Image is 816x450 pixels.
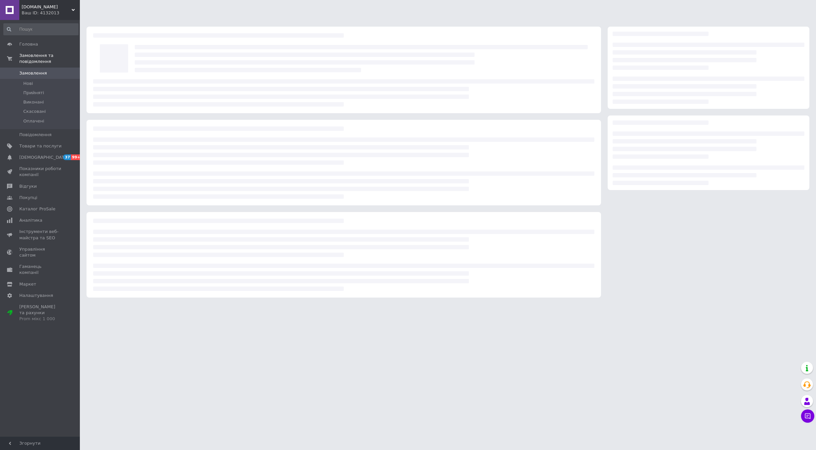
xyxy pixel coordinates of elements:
[19,264,62,276] span: Гаманець компанії
[23,81,33,87] span: Нові
[23,109,46,114] span: Скасовані
[19,246,62,258] span: Управління сайтом
[19,70,47,76] span: Замовлення
[19,206,55,212] span: Каталог ProSale
[19,316,62,322] div: Prom мікс 1 000
[3,23,79,35] input: Пошук
[23,118,44,124] span: Оплачені
[19,53,80,65] span: Замовлення та повідомлення
[23,90,44,96] span: Прийняті
[22,4,72,10] span: Kub.net.ua
[22,10,80,16] div: Ваш ID: 4132013
[19,41,38,47] span: Головна
[19,195,37,201] span: Покупці
[63,154,71,160] span: 37
[71,154,82,160] span: 99+
[19,281,36,287] span: Маркет
[19,154,69,160] span: [DEMOGRAPHIC_DATA]
[19,293,53,299] span: Налаштування
[19,166,62,178] span: Показники роботи компанії
[19,183,37,189] span: Відгуки
[19,132,52,138] span: Повідомлення
[19,229,62,241] span: Інструменти веб-майстра та SEO
[801,409,814,423] button: Чат з покупцем
[19,304,62,322] span: [PERSON_NAME] та рахунки
[19,217,42,223] span: Аналітика
[23,99,44,105] span: Виконані
[19,143,62,149] span: Товари та послуги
